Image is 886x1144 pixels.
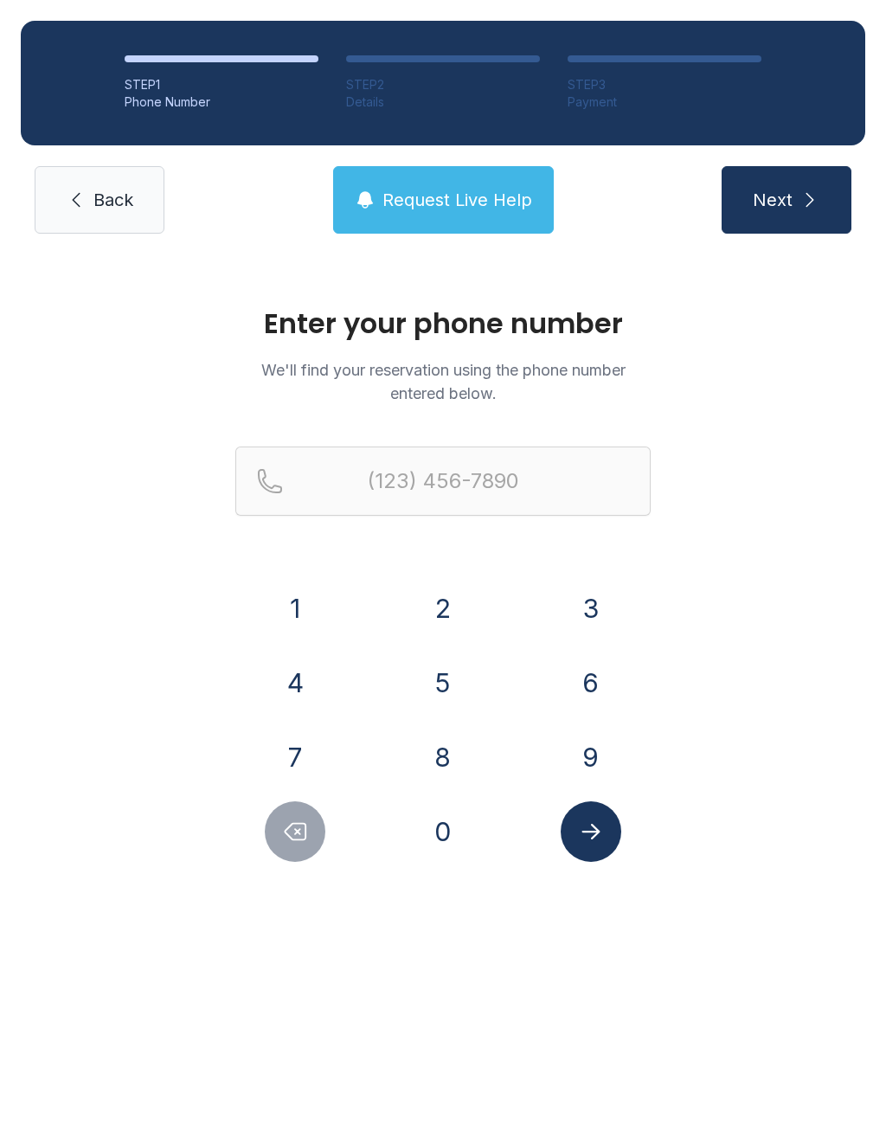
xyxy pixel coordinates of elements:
[235,447,651,516] input: Reservation phone number
[265,578,325,639] button: 1
[265,801,325,862] button: Delete number
[413,652,473,713] button: 5
[413,578,473,639] button: 2
[413,727,473,787] button: 8
[561,801,621,862] button: Submit lookup form
[265,727,325,787] button: 7
[561,578,621,639] button: 3
[235,310,651,337] h1: Enter your phone number
[561,652,621,713] button: 6
[93,188,133,212] span: Back
[753,188,793,212] span: Next
[561,727,621,787] button: 9
[235,358,651,405] p: We'll find your reservation using the phone number entered below.
[568,93,761,111] div: Payment
[265,652,325,713] button: 4
[125,76,318,93] div: STEP 1
[413,801,473,862] button: 0
[346,93,540,111] div: Details
[568,76,761,93] div: STEP 3
[346,76,540,93] div: STEP 2
[125,93,318,111] div: Phone Number
[382,188,532,212] span: Request Live Help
